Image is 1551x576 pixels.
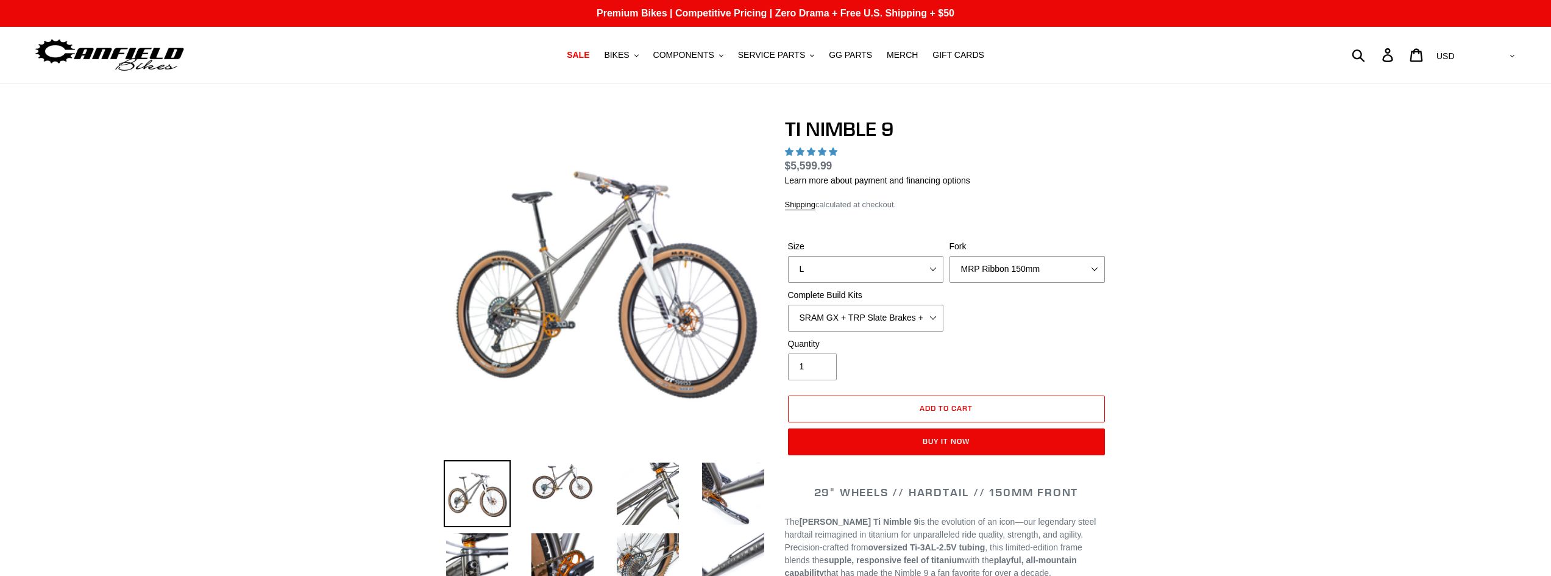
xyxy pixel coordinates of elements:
button: Add to cart [788,396,1105,422]
span: SALE [567,50,589,60]
label: Complete Build Kits [788,289,943,302]
span: MERCH [887,50,918,60]
button: COMPONENTS [647,47,729,63]
button: Buy it now [788,428,1105,455]
button: BIKES [598,47,644,63]
img: Load image into Gallery viewer, TI NIMBLE 9 [700,460,767,527]
span: 29" WHEELS // HARDTAIL // 150MM FRONT [814,485,1079,499]
a: GG PARTS [823,47,878,63]
input: Search [1358,41,1390,68]
img: Load image into Gallery viewer, TI NIMBLE 9 [614,460,681,527]
span: GG PARTS [829,50,872,60]
a: Shipping [785,200,816,210]
a: Learn more about payment and financing options [785,176,970,185]
span: COMPONENTS [653,50,714,60]
img: Load image into Gallery viewer, TI NIMBLE 9 [444,460,511,527]
img: Canfield Bikes [34,36,186,74]
span: SERVICE PARTS [738,50,805,60]
label: Quantity [788,338,943,350]
span: BIKES [604,50,629,60]
a: SALE [561,47,595,63]
label: Size [788,240,943,253]
img: TI NIMBLE 9 [446,120,764,438]
span: GIFT CARDS [932,50,984,60]
span: $5,599.99 [785,160,832,172]
strong: [PERSON_NAME] Ti Nimble 9 [800,517,919,527]
a: MERCH [881,47,924,63]
button: SERVICE PARTS [732,47,820,63]
strong: oversized Ti-3AL-2.5V tubing [868,542,985,552]
strong: supple, responsive feel of titanium [824,555,964,565]
span: Add to cart [920,404,973,413]
a: GIFT CARDS [926,47,990,63]
div: calculated at checkout. [785,199,1108,211]
label: Fork [949,240,1105,253]
span: 4.89 stars [785,147,840,157]
img: Load image into Gallery viewer, TI NIMBLE 9 [529,460,596,503]
h1: TI NIMBLE 9 [785,118,1108,141]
